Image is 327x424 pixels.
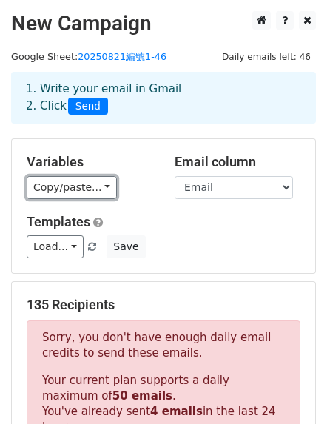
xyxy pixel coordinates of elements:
[217,49,316,65] span: Daily emails left: 46
[27,235,84,258] a: Load...
[27,154,152,170] h5: Variables
[11,51,166,62] small: Google Sheet:
[78,51,166,62] a: 20250821編號1-46
[27,176,117,199] a: Copy/paste...
[68,98,108,115] span: Send
[217,51,316,62] a: Daily emails left: 46
[11,11,316,36] h2: New Campaign
[150,405,203,418] strong: 4 emails
[107,235,145,258] button: Save
[253,353,327,424] iframe: Chat Widget
[27,214,90,229] a: Templates
[112,389,172,403] strong: 50 emails
[175,154,300,170] h5: Email column
[15,81,312,115] div: 1. Write your email in Gmail 2. Click
[253,353,327,424] div: 聊天小工具
[27,297,300,313] h5: 135 Recipients
[42,330,285,361] p: Sorry, you don't have enough daily email credits to send these emails.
